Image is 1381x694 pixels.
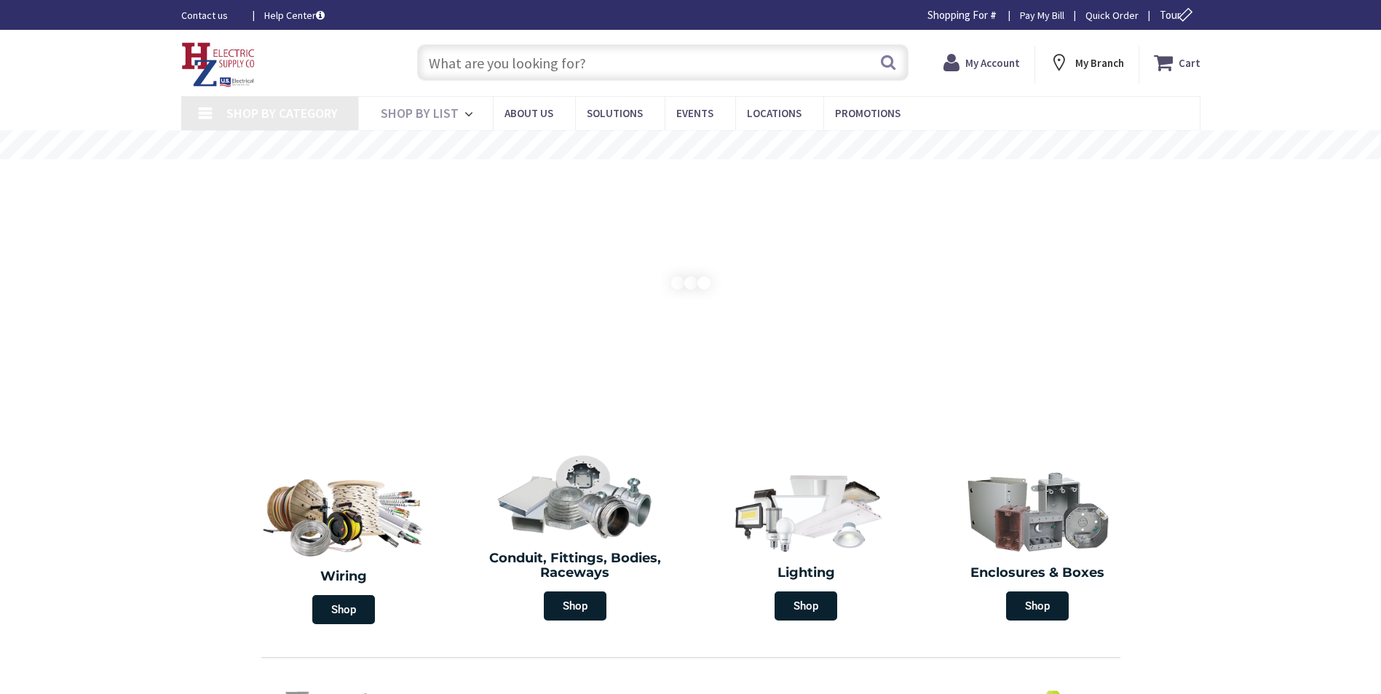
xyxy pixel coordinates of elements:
[587,106,643,120] span: Solutions
[236,570,453,584] h2: Wiring
[381,105,459,121] span: Shop By List
[1049,49,1124,76] div: My Branch
[229,461,460,631] a: Wiring Shop
[563,137,821,153] rs-layer: Free Same Day Pickup at 8 Locations
[181,8,241,23] a: Contact us
[544,591,606,621] span: Shop
[181,42,256,87] img: HZ Electric Supply
[1006,591,1069,621] span: Shop
[695,461,919,628] a: Lighting Shop
[1160,8,1197,22] span: Tour
[312,595,375,624] span: Shop
[463,447,687,628] a: Conduit, Fittings, Bodies, Raceways Shop
[747,106,802,120] span: Locations
[835,106,901,120] span: Promotions
[933,566,1142,581] h2: Enclosures & Boxes
[226,105,338,121] span: Shop By Category
[1179,49,1200,76] strong: Cart
[927,8,988,22] span: Shopping For
[504,106,553,120] span: About Us
[470,551,680,581] h2: Conduit, Fittings, Bodies, Raceways
[943,49,1020,76] a: My Account
[702,566,911,581] h2: Lighting
[1154,49,1200,76] a: Cart
[925,461,1149,628] a: Enclosures & Boxes Shop
[417,44,909,81] input: What are you looking for?
[676,106,713,120] span: Events
[1085,8,1139,23] a: Quick Order
[990,8,997,22] strong: #
[1020,8,1064,23] a: Pay My Bill
[965,56,1020,70] strong: My Account
[1075,56,1124,70] strong: My Branch
[775,591,837,621] span: Shop
[264,8,325,23] a: Help Center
